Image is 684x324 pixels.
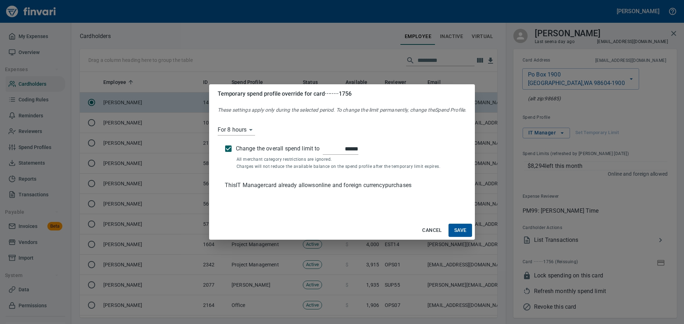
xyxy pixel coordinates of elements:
[454,226,467,235] span: Save
[237,163,451,170] p: Charges will not reduce the available balance on the spend profile after the temporary limit expi...
[218,90,467,97] h5: Temporary spend profile override for card ········1756
[218,124,255,136] div: For 8 hours
[225,181,460,190] p: This IT Manager card already allows online and foreign currency purchases
[449,224,472,237] button: Save
[237,156,451,163] p: All merchant category restrictions are ignored.
[218,106,467,113] p: These settings apply only during the selected period. To change the limit permanently, change the...
[236,144,320,153] span: Change the overall spend limit to
[422,226,442,235] span: Cancel
[419,224,445,237] button: Cancel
